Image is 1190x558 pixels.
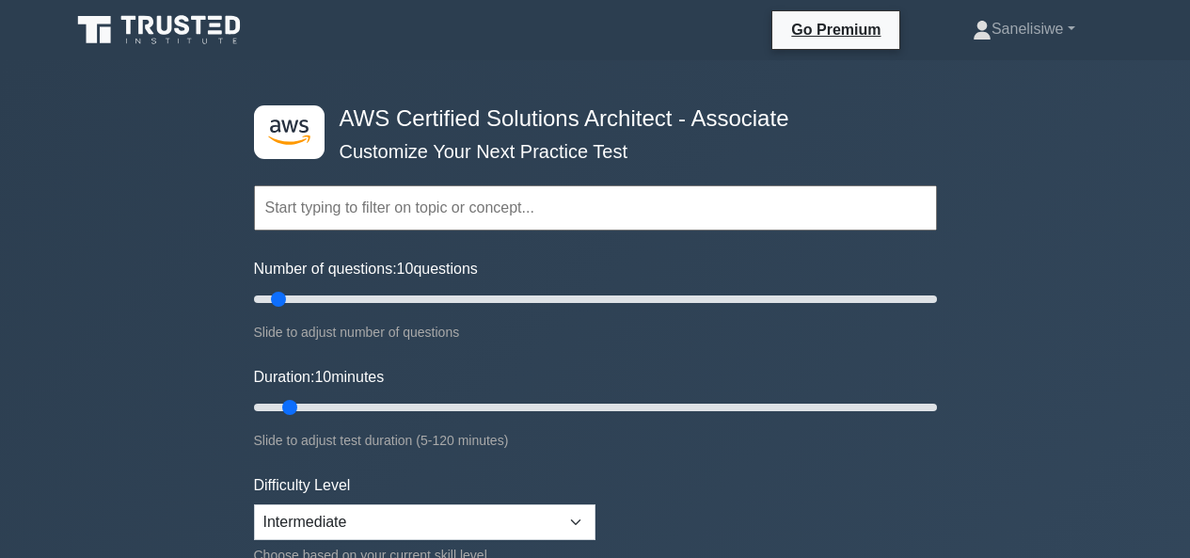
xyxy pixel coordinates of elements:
[314,369,331,385] span: 10
[254,366,385,389] label: Duration: minutes
[928,10,1120,48] a: Sanelisiwe
[254,321,937,343] div: Slide to adjust number of questions
[254,258,478,280] label: Number of questions: questions
[254,474,351,497] label: Difficulty Level
[780,18,892,41] a: Go Premium
[397,261,414,277] span: 10
[332,105,845,133] h4: AWS Certified Solutions Architect - Associate
[254,429,937,452] div: Slide to adjust test duration (5-120 minutes)
[254,185,937,231] input: Start typing to filter on topic or concept...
